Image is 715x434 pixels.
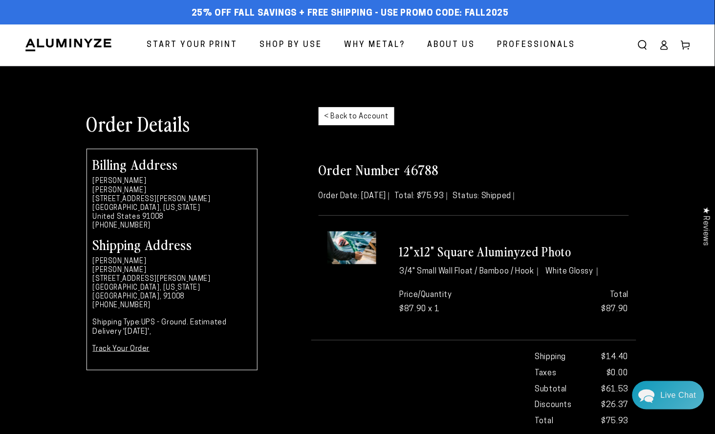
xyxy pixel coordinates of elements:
[535,350,566,365] strong: Shipping
[632,34,653,56] summary: Search our site
[696,199,715,253] div: Click to open Judge.me floating reviews tab
[93,301,251,310] li: [PHONE_NUMBER]
[535,414,554,429] strong: Total
[319,160,629,178] h2: Order Number 46788
[427,38,476,52] span: About Us
[400,268,539,276] li: 3/4" Small Wall Float / Bamboo / Hook
[607,366,628,381] span: $0.00
[93,157,251,171] h2: Billing Address
[344,38,405,52] span: Why Metal?
[147,38,238,52] span: Start Your Print
[400,244,629,260] h3: 12"x12" Square Aluminyzed Photo
[337,32,412,58] a: Why Metal?
[93,345,150,353] a: Track Your Order
[87,111,304,136] h1: Order Details
[602,398,629,412] span: $26.37
[93,195,251,204] li: [STREET_ADDRESS][PERSON_NAME]
[93,204,251,213] li: [GEOGRAPHIC_DATA], [US_STATE]
[319,107,394,125] a: < Back to Account
[535,366,557,381] strong: Taxes
[498,38,576,52] span: Professionals
[93,186,251,195] li: [PERSON_NAME]
[632,381,704,410] div: Chat widget toggle
[602,350,629,365] span: $14.40
[93,284,251,293] li: [GEOGRAPHIC_DATA], [US_STATE]
[93,237,251,251] h2: Shipping Address
[93,318,251,337] p: UPS - Ground. Estimated Delivery '[DATE]',
[252,32,329,58] a: Shop By Use
[93,319,141,326] strong: Shipping Type:
[24,38,112,52] img: Aluminyze
[93,275,251,284] li: [STREET_ADDRESS][PERSON_NAME]
[93,258,147,265] strong: [PERSON_NAME]
[546,268,598,276] li: White Glossy
[192,8,509,19] span: 25% off FALL Savings + Free Shipping - Use Promo Code: FALL2025
[610,291,629,299] strong: Total
[602,383,629,397] span: $61.53
[93,266,251,275] li: [PERSON_NAME]
[319,192,390,200] span: Order Date: [DATE]
[420,32,483,58] a: About Us
[93,178,147,185] strong: [PERSON_NAME]
[535,398,572,412] strong: Discounts
[400,288,507,317] p: Price/Quantity $87.90 x 1
[93,222,251,230] li: [PHONE_NUMBER]
[602,414,629,429] strong: $75.93
[535,383,567,397] strong: Subtotal
[453,192,514,200] span: Status: Shipped
[395,192,447,200] span: Total: $75.93
[327,231,376,264] img: Personalized Metal Print, 12x12 Aluminum Prints - 3/4" Small Wall Float / Hook
[93,213,251,222] li: United States 91008
[661,381,696,410] div: Contact Us Directly
[490,32,583,58] a: Professionals
[260,38,322,52] span: Shop By Use
[521,288,628,317] p: $87.90
[93,293,251,301] li: [GEOGRAPHIC_DATA], 91008
[139,32,245,58] a: Start Your Print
